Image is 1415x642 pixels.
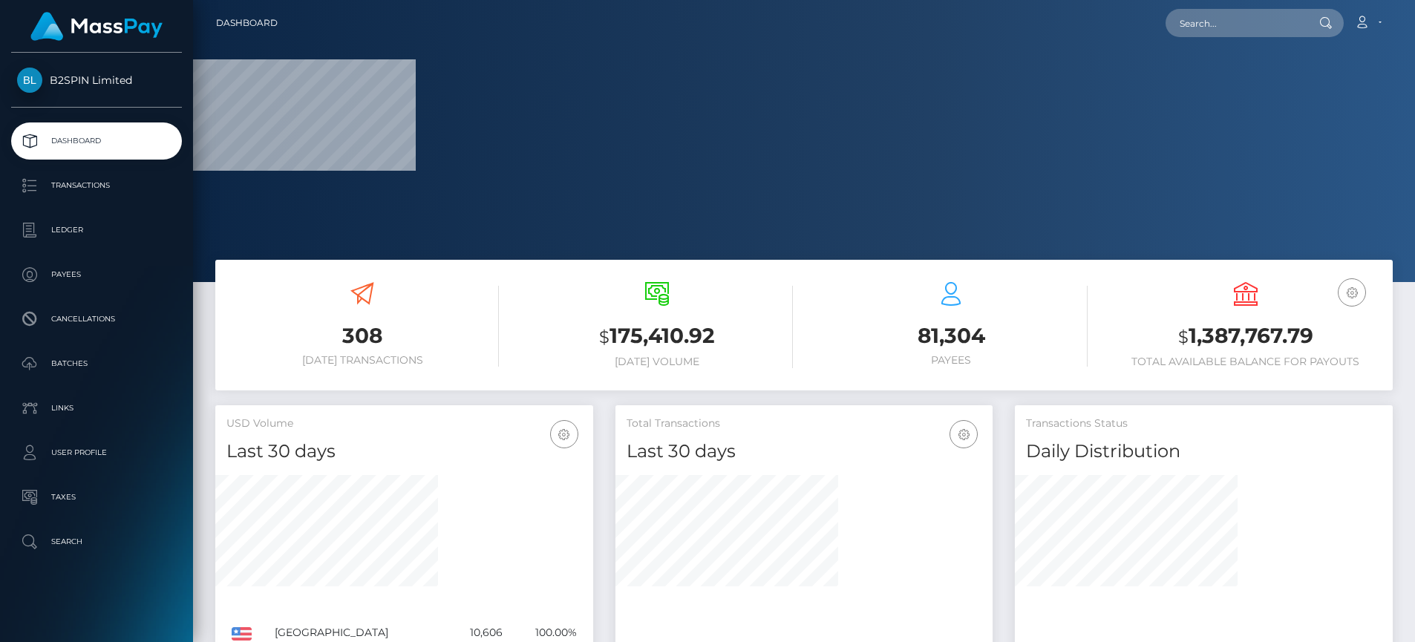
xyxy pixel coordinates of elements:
h5: Transactions Status [1026,416,1382,431]
a: Transactions [11,167,182,204]
h3: 175,410.92 [521,321,794,352]
a: Cancellations [11,301,182,338]
h6: Total Available Balance for Payouts [1110,356,1382,368]
h3: 1,387,767.79 [1110,321,1382,352]
a: Search [11,523,182,560]
small: $ [599,327,610,347]
a: Taxes [11,479,182,516]
a: Payees [11,256,182,293]
a: Dashboard [11,122,182,160]
a: Dashboard [216,7,278,39]
h4: Last 30 days [226,439,582,465]
h6: Payees [815,354,1088,367]
input: Search... [1166,9,1305,37]
p: Links [17,397,176,419]
p: Taxes [17,486,176,508]
p: Batches [17,353,176,375]
span: B2SPIN Limited [11,73,182,87]
h3: 308 [226,321,499,350]
h5: USD Volume [226,416,582,431]
h5: Total Transactions [627,416,982,431]
img: MassPay Logo [30,12,163,41]
h4: Daily Distribution [1026,439,1382,465]
a: Batches [11,345,182,382]
h6: [DATE] Volume [521,356,794,368]
a: Ledger [11,212,182,249]
a: User Profile [11,434,182,471]
a: Links [11,390,182,427]
p: Search [17,531,176,553]
h3: 81,304 [815,321,1088,350]
p: User Profile [17,442,176,464]
p: Payees [17,263,176,286]
p: Cancellations [17,308,176,330]
h6: [DATE] Transactions [226,354,499,367]
p: Dashboard [17,130,176,152]
p: Ledger [17,219,176,241]
img: US.png [232,627,252,641]
small: $ [1178,327,1189,347]
p: Transactions [17,174,176,197]
h4: Last 30 days [627,439,982,465]
img: B2SPIN Limited [17,68,42,93]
